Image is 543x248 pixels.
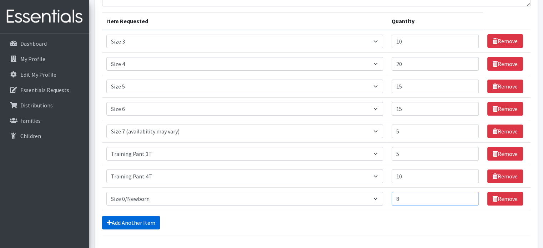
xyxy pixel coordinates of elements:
p: My Profile [20,55,45,62]
a: Distributions [3,98,86,112]
img: HumanEssentials [3,5,86,29]
p: Families [20,117,41,124]
a: Families [3,113,86,128]
p: Essentials Requests [20,86,69,93]
p: Children [20,132,41,140]
a: Remove [487,34,523,48]
th: Item Requested [102,12,387,30]
p: Edit My Profile [20,71,56,78]
p: Dashboard [20,40,47,47]
a: Remove [487,192,523,206]
a: My Profile [3,52,86,66]
a: Essentials Requests [3,83,86,97]
th: Quantity [387,12,483,30]
a: Remove [487,125,523,138]
p: Distributions [20,102,53,109]
a: Dashboard [3,36,86,51]
a: Remove [487,80,523,93]
a: Remove [487,147,523,161]
a: Remove [487,57,523,71]
a: Children [3,129,86,143]
a: Remove [487,102,523,116]
a: Add Another Item [102,216,160,229]
a: Edit My Profile [3,67,86,82]
a: Remove [487,169,523,183]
